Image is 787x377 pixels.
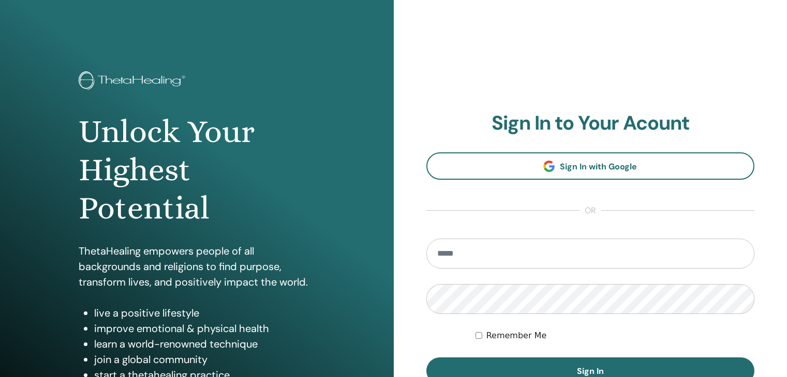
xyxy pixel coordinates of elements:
h2: Sign In to Your Acount [426,112,755,135]
span: Sign In [577,366,604,376]
p: ThetaHealing empowers people of all backgrounds and religions to find purpose, transform lives, a... [79,243,315,290]
div: Keep me authenticated indefinitely or until I manually logout [476,329,754,342]
a: Sign In with Google [426,152,755,180]
span: Sign In with Google [560,161,637,172]
span: or [580,205,601,217]
li: improve emotional & physical health [94,321,315,336]
li: learn a world-renowned technique [94,336,315,352]
label: Remember Me [486,329,547,342]
li: join a global community [94,352,315,367]
li: live a positive lifestyle [94,305,315,321]
h1: Unlock Your Highest Potential [79,113,315,228]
